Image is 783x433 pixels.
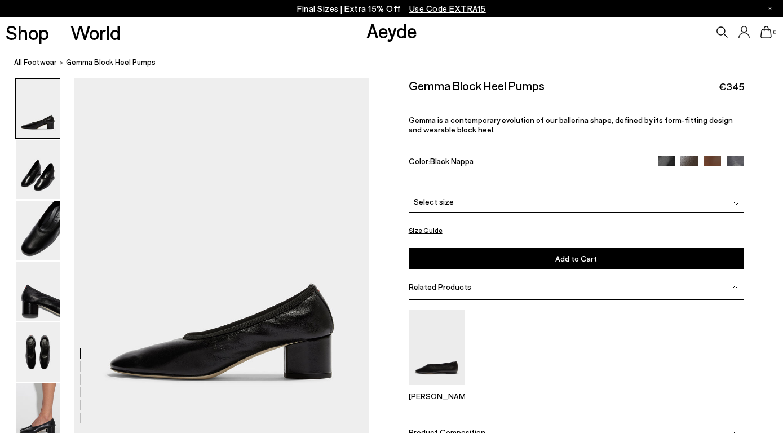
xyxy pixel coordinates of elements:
[66,56,156,68] span: Gemma Block Heel Pumps
[16,322,60,382] img: Gemma Block Heel Pumps - Image 5
[409,78,545,92] h2: Gemma Block Heel Pumps
[409,156,647,169] div: Color:
[16,201,60,260] img: Gemma Block Heel Pumps - Image 3
[409,391,465,401] p: [PERSON_NAME]
[14,56,57,68] a: All Footwear
[409,3,486,14] span: Navigate to /collections/ss25-final-sizes
[366,19,417,42] a: Aeyde
[14,47,783,78] nav: breadcrumb
[760,26,772,38] a: 0
[409,377,465,401] a: Kirsten Ballet Flats [PERSON_NAME]
[414,196,454,207] span: Select size
[430,156,474,166] span: Black Nappa
[409,223,443,237] button: Size Guide
[555,254,597,263] span: Add to Cart
[6,23,49,42] a: Shop
[16,140,60,199] img: Gemma Block Heel Pumps - Image 2
[733,201,739,206] img: svg%3E
[772,29,777,36] span: 0
[409,115,744,134] p: Gemma is a contemporary evolution of our ballerina shape, defined by its form-fitting design and ...
[16,79,60,138] img: Gemma Block Heel Pumps - Image 1
[297,2,486,16] p: Final Sizes | Extra 15% Off
[719,79,744,94] span: €345
[732,284,738,290] img: svg%3E
[409,248,744,269] button: Add to Cart
[409,310,465,385] img: Kirsten Ballet Flats
[409,282,471,291] span: Related Products
[70,23,121,42] a: World
[16,262,60,321] img: Gemma Block Heel Pumps - Image 4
